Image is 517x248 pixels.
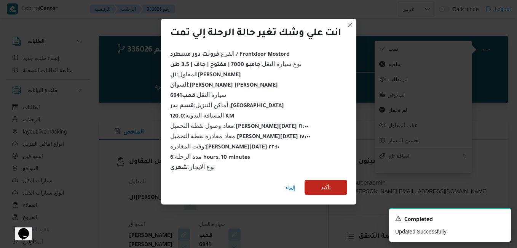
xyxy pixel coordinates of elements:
[170,50,290,57] span: الفرع :
[404,216,433,225] span: Completed
[170,62,260,68] b: جامبو 7000 | مفتوح | جاف | 3.5 طن
[237,134,310,140] b: [PERSON_NAME][DATE] ١٧:٠٠
[170,92,227,98] span: سيارة النقل :
[236,124,308,130] b: [PERSON_NAME][DATE] ١٦:٠٠
[321,183,331,192] span: تأكيد
[170,133,311,139] span: معاد مغادرة نقطة التحميل :
[170,28,341,40] div: انت علي وشك تغير حالة الرحلة إلي تمت
[346,20,355,29] button: Closes this modal window
[305,180,347,195] button: تأكيد
[170,72,241,79] b: ال[PERSON_NAME]
[170,71,241,77] span: المقاول :
[170,165,188,171] b: شهري
[395,215,505,225] div: Notification
[170,164,215,170] span: نوع الايجار :
[170,93,195,99] b: قمب6941
[170,114,235,120] b: 120.0 KM
[206,145,279,151] b: [PERSON_NAME][DATE] ٢٢:١٠
[170,81,278,88] span: السواق :
[282,180,298,195] button: إلغاء
[170,61,302,67] span: نوع سيارة النقل :
[170,52,290,58] b: فرونت دور مسطرد / Frontdoor Mostord
[395,228,505,236] p: Updated Successfully
[170,102,284,108] span: أماكن التنزيل :
[170,155,251,161] b: 6 hours, 10 minutes
[170,143,280,150] span: وقت المغادره :
[8,217,32,240] iframe: chat widget
[170,112,235,119] span: المسافه اليدويه :
[286,183,295,192] span: إلغاء
[170,122,309,129] span: معاد وصول نقطة التحميل :
[190,83,278,89] b: [PERSON_NAME] [PERSON_NAME]
[170,103,284,110] b: قسم بدر ,[GEOGRAPHIC_DATA]
[170,153,251,160] span: مدة الرحلة :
